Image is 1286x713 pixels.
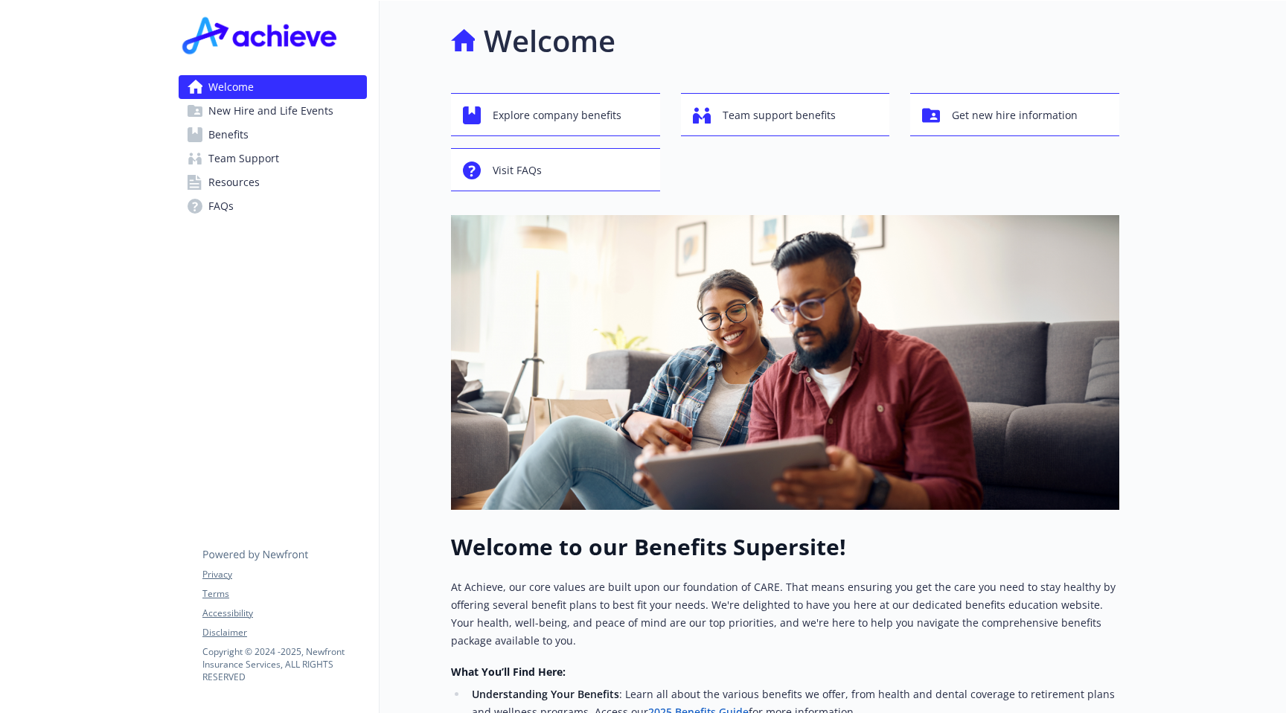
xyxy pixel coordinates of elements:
[484,19,615,63] h1: Welcome
[451,148,660,191] button: Visit FAQs
[202,607,366,620] a: Accessibility
[208,147,279,170] span: Team Support
[681,93,890,136] button: Team support benefits
[451,215,1119,510] img: overview page banner
[910,93,1119,136] button: Get new hire information
[179,75,367,99] a: Welcome
[179,123,367,147] a: Benefits
[202,568,366,581] a: Privacy
[493,101,621,130] span: Explore company benefits
[208,75,254,99] span: Welcome
[208,123,249,147] span: Benefits
[179,147,367,170] a: Team Support
[723,101,836,130] span: Team support benefits
[451,578,1119,650] p: At Achieve, our core values are built upon our foundation of CARE. That means ensuring you get th...
[202,645,366,683] p: Copyright © 2024 - 2025 , Newfront Insurance Services, ALL RIGHTS RESERVED
[493,156,542,185] span: Visit FAQs
[472,687,619,701] strong: Understanding Your Benefits
[451,93,660,136] button: Explore company benefits
[179,99,367,123] a: New Hire and Life Events
[208,170,260,194] span: Resources
[451,665,566,679] strong: What You’ll Find Here:
[952,101,1078,130] span: Get new hire information
[208,99,333,123] span: New Hire and Life Events
[179,194,367,218] a: FAQs
[179,170,367,194] a: Resources
[202,587,366,601] a: Terms
[202,626,366,639] a: Disclaimer
[208,194,234,218] span: FAQs
[451,534,1119,560] h1: Welcome to our Benefits Supersite!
